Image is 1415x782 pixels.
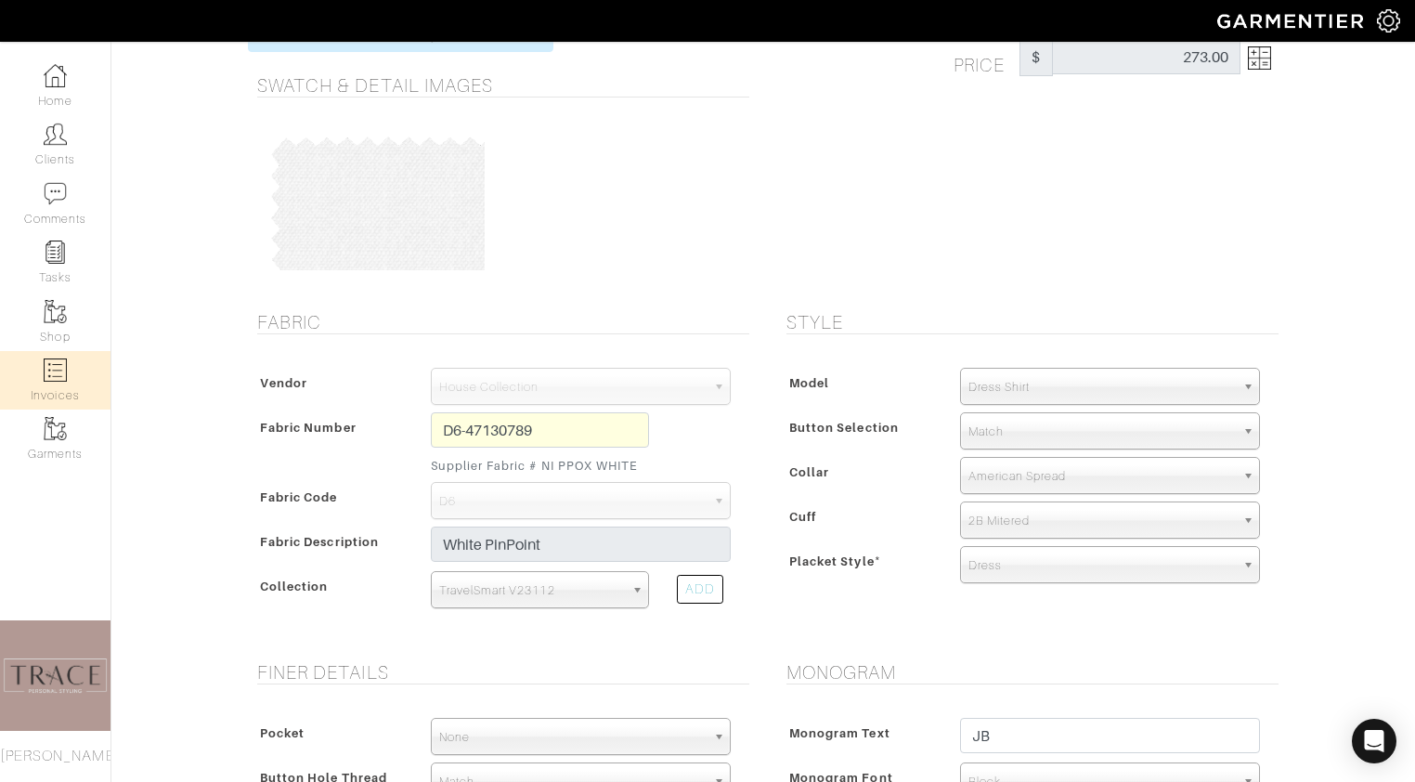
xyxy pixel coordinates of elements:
span: Button Selection [789,414,899,441]
img: clients-icon-6bae9207a08558b7cb47a8932f037763ab4055f8c8b6bfacd5dc20c3e0201464.png [44,123,67,146]
span: Dress Shirt [968,369,1235,406]
span: Collection [260,573,329,600]
h5: Price [954,39,1019,76]
div: Open Intercom Messenger [1352,719,1396,763]
h5: Monogram [786,661,1279,684]
span: Match [968,413,1235,450]
img: orders-icon-0abe47150d42831381b5fb84f609e132dff9fe21cb692f30cb5eec754e2cba89.png [44,358,67,382]
small: Supplier Fabric # NI PPOX WHITE [431,457,649,475]
h5: Finer Details [257,661,749,684]
span: Fabric Description [260,528,379,555]
span: TravelSmart V23112 [439,572,624,609]
img: dashboard-icon-dbcd8f5a0b271acd01030246c82b418ddd0df26cd7fceb0bd07c9910d44c42f6.png [44,64,67,87]
span: None [439,719,706,756]
span: Monogram Text [789,720,890,747]
span: Fabric Code [260,484,338,511]
img: Open Price Breakdown [1248,46,1271,70]
span: Model [789,370,829,397]
span: Cuff [789,503,816,530]
div: ADD [677,575,723,604]
img: gear-icon-white-bd11855cb880d31180b6d7d6211b90ccbf57a29d726f0c71d8c61bd08dd39cc2.png [1377,9,1400,33]
span: American Spread [968,458,1235,495]
span: $ [1019,39,1053,76]
h5: Style [786,311,1279,333]
span: Vendor [260,370,307,397]
span: Placket Style [789,548,881,575]
img: garments-icon-b7da505a4dc4fd61783c78ac3ca0ef83fa9d6f193b1c9dc38574b1d14d53ca28.png [44,417,67,440]
span: Collar [789,459,829,486]
img: garmentier-logo-header-white-b43fb05a5012e4ada735d5af1a66efaba907eab6374d6393d1fbf88cb4ef424d.png [1208,5,1377,37]
span: 2B Mitered [968,502,1235,540]
h5: Fabric [257,311,749,333]
img: comment-icon-a0a6a9ef722e966f86d9cbdc48e553b5cf19dbc54f86b18d962a5391bc8f6eb6.png [44,182,67,205]
span: Dress [968,547,1235,584]
span: House Collection [439,369,706,406]
img: garments-icon-b7da505a4dc4fd61783c78ac3ca0ef83fa9d6f193b1c9dc38574b1d14d53ca28.png [44,300,67,323]
span: Pocket [260,720,305,747]
span: Fabric Number [260,414,357,441]
img: reminder-icon-8004d30b9f0a5d33ae49ab947aed9ed385cf756f9e5892f1edd6e32f2345188e.png [44,241,67,264]
h5: Swatch & Detail Images [257,74,749,97]
span: D6 [439,483,706,520]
